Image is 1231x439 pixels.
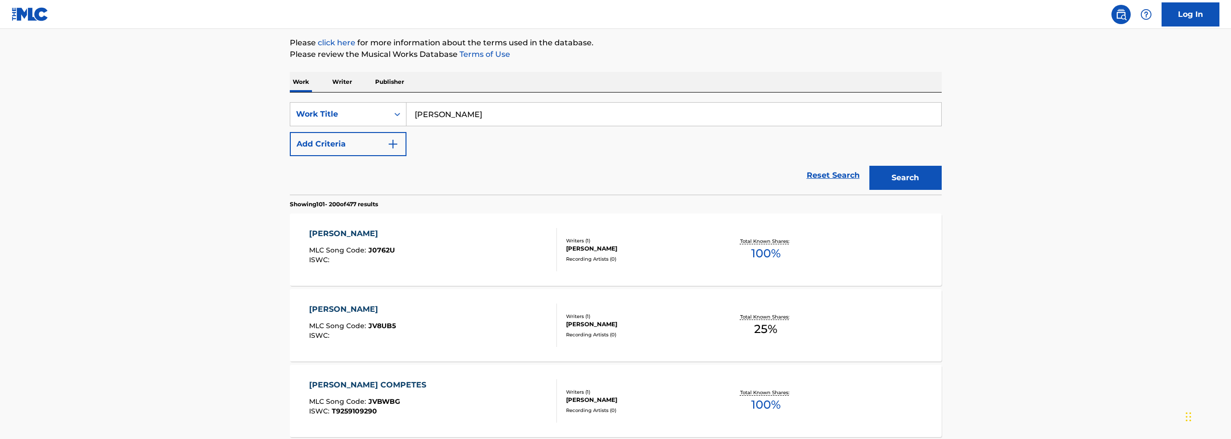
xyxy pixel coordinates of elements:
[566,388,712,396] div: Writers ( 1 )
[751,245,781,262] span: 100 %
[869,166,942,190] button: Search
[318,38,355,47] a: click here
[290,200,378,209] p: Showing 101 - 200 of 477 results
[12,7,49,21] img: MLC Logo
[290,72,312,92] p: Work
[458,50,510,59] a: Terms of Use
[290,213,942,286] a: [PERSON_NAME]MLC Song Code:J0762UISWC:Writers (1)[PERSON_NAME]Recording Artists (0)Total Known Sh...
[309,379,431,391] div: [PERSON_NAME] COMPETES
[372,72,407,92] p: Publisher
[1115,9,1127,20] img: search
[290,49,942,60] p: Please review the Musical Works Database
[566,255,712,263] div: Recording Artists ( 0 )
[309,321,368,330] span: MLC Song Code :
[1183,393,1231,439] iframe: Chat Widget
[566,237,712,244] div: Writers ( 1 )
[368,397,400,406] span: JVBWBG
[566,396,712,404] div: [PERSON_NAME]
[309,331,332,340] span: ISWC :
[309,246,368,254] span: MLC Song Code :
[802,165,865,186] a: Reset Search
[740,313,792,320] p: Total Known Shares:
[290,365,942,437] a: [PERSON_NAME] COMPETESMLC Song Code:JVBWBGISWC:T9259109290Writers (1)[PERSON_NAME]Recording Artis...
[754,320,777,338] span: 25 %
[566,313,712,320] div: Writers ( 1 )
[290,102,942,195] form: Search Form
[1136,5,1156,24] div: Help
[309,255,332,264] span: ISWC :
[566,331,712,338] div: Recording Artists ( 0 )
[740,238,792,245] p: Total Known Shares:
[740,389,792,396] p: Total Known Shares:
[290,132,406,156] button: Add Criteria
[290,37,942,49] p: Please for more information about the terms used in the database.
[368,321,396,330] span: JV8UB5
[309,304,396,315] div: [PERSON_NAME]
[309,407,332,415] span: ISWC :
[1140,9,1152,20] img: help
[1111,5,1131,24] a: Public Search
[290,289,942,361] a: [PERSON_NAME]MLC Song Code:JV8UB5ISWC:Writers (1)[PERSON_NAME]Recording Artists (0)Total Known Sh...
[566,407,712,414] div: Recording Artists ( 0 )
[566,320,712,329] div: [PERSON_NAME]
[1186,402,1191,431] div: Drag
[751,396,781,413] span: 100 %
[309,228,395,239] div: [PERSON_NAME]
[387,138,399,150] img: 9d2ae6d4665cec9f34b9.svg
[309,397,368,406] span: MLC Song Code :
[332,407,377,415] span: T9259109290
[1162,2,1219,27] a: Log In
[368,246,395,254] span: J0762U
[296,108,383,120] div: Work Title
[329,72,355,92] p: Writer
[566,244,712,253] div: [PERSON_NAME]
